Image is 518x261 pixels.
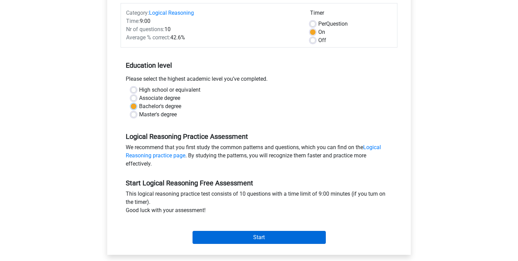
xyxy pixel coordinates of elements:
[139,94,180,102] label: Associate degree
[193,231,326,244] input: Start
[121,190,397,217] div: This logical reasoning practice test consists of 10 questions with a time limit of 9:00 minutes (...
[121,75,397,86] div: Please select the highest academic level you’ve completed.
[318,36,326,44] label: Off
[318,21,326,27] span: Per
[126,179,392,187] h5: Start Logical Reasoning Free Assessment
[126,18,140,24] span: Time:
[139,86,200,94] label: High school or equivalent
[126,132,392,141] h5: Logical Reasoning Practice Assessment
[121,143,397,171] div: We recommend that you first study the common patterns and questions, which you can find on the . ...
[126,58,392,72] h5: Education level
[121,17,305,25] div: 9:00
[126,26,164,32] span: Nr of questions:
[318,28,325,36] label: On
[139,102,181,110] label: Bachelor's degree
[126,34,170,41] span: Average % correct:
[139,110,177,119] label: Master's degree
[126,10,149,16] span: Category:
[121,34,305,42] div: 42.6%
[149,10,194,16] a: Logical Reasoning
[318,20,348,28] label: Question
[121,25,305,34] div: 10
[310,9,392,20] div: Timer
